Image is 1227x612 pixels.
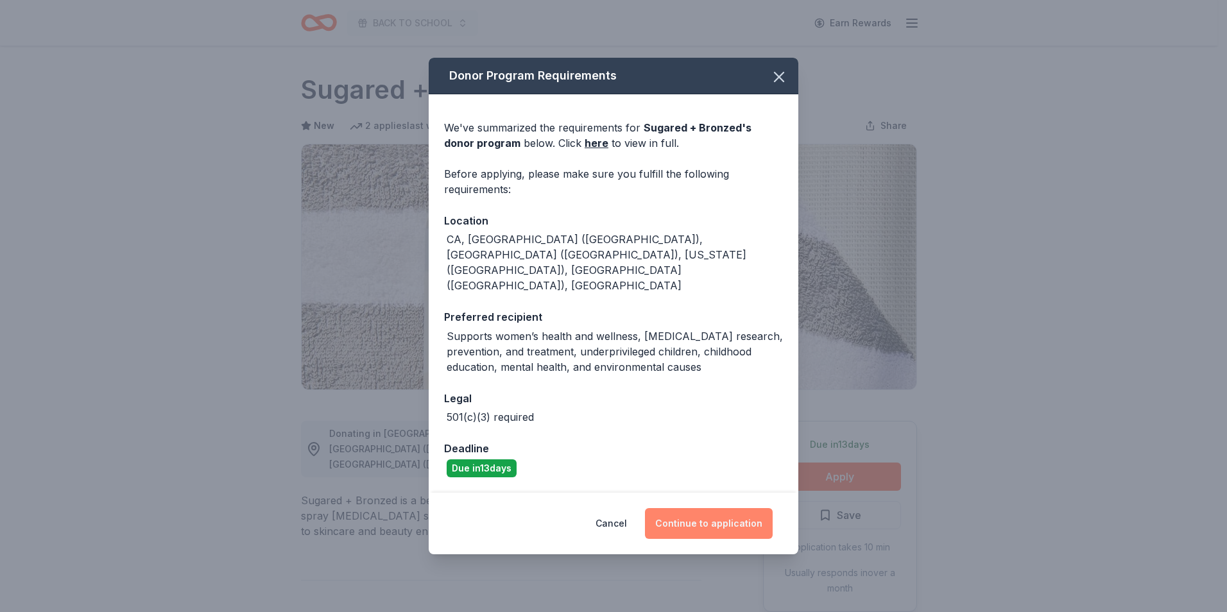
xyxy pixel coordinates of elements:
[645,508,773,539] button: Continue to application
[444,309,783,325] div: Preferred recipient
[447,409,534,425] div: 501(c)(3) required
[447,232,783,293] div: CA, [GEOGRAPHIC_DATA] ([GEOGRAPHIC_DATA]), [GEOGRAPHIC_DATA] ([GEOGRAPHIC_DATA]), [US_STATE] ([GE...
[585,135,608,151] a: here
[444,120,783,151] div: We've summarized the requirements for below. Click to view in full.
[447,328,783,375] div: Supports women’s health and wellness, [MEDICAL_DATA] research, prevention, and treatment, underpr...
[444,212,783,229] div: Location
[444,166,783,197] div: Before applying, please make sure you fulfill the following requirements:
[444,440,783,457] div: Deadline
[447,459,517,477] div: Due in 13 days
[429,58,798,94] div: Donor Program Requirements
[444,390,783,407] div: Legal
[596,508,627,539] button: Cancel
